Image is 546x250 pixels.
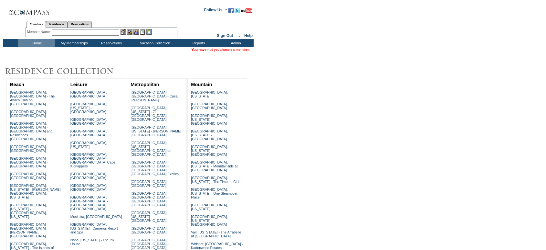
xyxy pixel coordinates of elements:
a: Metropolitan [131,82,159,87]
a: [GEOGRAPHIC_DATA], [GEOGRAPHIC_DATA] [70,184,107,191]
a: [GEOGRAPHIC_DATA], [US_STATE] - [PERSON_NAME][GEOGRAPHIC_DATA] [131,125,181,137]
a: [GEOGRAPHIC_DATA], [GEOGRAPHIC_DATA] [131,226,167,234]
a: [GEOGRAPHIC_DATA], [US_STATE] [191,203,228,211]
a: [GEOGRAPHIC_DATA], [US_STATE] - [GEOGRAPHIC_DATA] [131,211,167,222]
a: Beach [10,82,24,87]
img: Impersonate [133,29,139,35]
span: :: [237,33,240,38]
a: Subscribe to our YouTube Channel [241,10,252,14]
a: Help [244,33,253,38]
a: Members [26,21,46,28]
td: Reports [179,39,216,47]
a: [GEOGRAPHIC_DATA], [US_STATE] - [GEOGRAPHIC_DATA] [191,145,228,156]
img: Follow us on Twitter [235,8,240,13]
a: [GEOGRAPHIC_DATA], [US_STATE] - [GEOGRAPHIC_DATA], [US_STATE] [10,203,47,219]
a: [GEOGRAPHIC_DATA] - [GEOGRAPHIC_DATA][PERSON_NAME], [GEOGRAPHIC_DATA] [10,222,48,238]
a: [GEOGRAPHIC_DATA], [GEOGRAPHIC_DATA] - [GEOGRAPHIC_DATA] Cape Kidnappers [70,153,115,168]
a: [GEOGRAPHIC_DATA], [GEOGRAPHIC_DATA] - The Abaco Club on [GEOGRAPHIC_DATA] [10,90,55,106]
a: [GEOGRAPHIC_DATA], [US_STATE] - Carneros Resort and Spa [70,222,118,234]
a: Follow us on Twitter [235,10,240,14]
a: [GEOGRAPHIC_DATA], [GEOGRAPHIC_DATA] [70,90,107,98]
a: [GEOGRAPHIC_DATA], [US_STATE] - One Steamboat Place [191,187,237,199]
td: Admin [216,39,254,47]
a: [GEOGRAPHIC_DATA], [US_STATE] - [GEOGRAPHIC_DATA] [70,102,107,114]
a: [GEOGRAPHIC_DATA], [GEOGRAPHIC_DATA] [70,118,107,125]
td: Follow Us :: [204,7,227,15]
a: [GEOGRAPHIC_DATA], [US_STATE] - The Timbers Club [191,176,240,184]
img: Reservations [140,29,145,35]
td: Home [18,39,55,47]
a: Leisure [70,82,87,87]
a: [GEOGRAPHIC_DATA], [GEOGRAPHIC_DATA] - [GEOGRAPHIC_DATA] [GEOGRAPHIC_DATA] [70,195,108,211]
a: [GEOGRAPHIC_DATA], [US_STATE] - Mountainside at [GEOGRAPHIC_DATA] [191,160,237,172]
a: [GEOGRAPHIC_DATA], [US_STATE] - [GEOGRAPHIC_DATA] [191,114,228,125]
a: [GEOGRAPHIC_DATA], [GEOGRAPHIC_DATA] [10,172,47,180]
a: [GEOGRAPHIC_DATA], [GEOGRAPHIC_DATA] [10,110,47,118]
td: Vacation Collection [129,39,179,47]
a: [GEOGRAPHIC_DATA], [US_STATE] - [GEOGRAPHIC_DATA] [191,215,228,226]
a: [GEOGRAPHIC_DATA], [US_STATE] - [PERSON_NAME][GEOGRAPHIC_DATA], [US_STATE] [10,184,61,199]
a: Muskoka, [GEOGRAPHIC_DATA] [70,215,122,219]
img: Subscribe to our YouTube Channel [241,8,252,13]
a: [GEOGRAPHIC_DATA], [GEOGRAPHIC_DATA] [191,102,228,110]
img: Destinations by Exclusive Resorts [3,65,129,78]
a: [GEOGRAPHIC_DATA], [GEOGRAPHIC_DATA] - [GEOGRAPHIC_DATA] [GEOGRAPHIC_DATA] [131,191,168,207]
a: [GEOGRAPHIC_DATA], [GEOGRAPHIC_DATA] - [GEOGRAPHIC_DATA], [GEOGRAPHIC_DATA] Exotica [131,160,179,176]
img: b_calculator.gif [146,29,152,35]
a: Residences [46,21,68,28]
img: Compass Home [9,3,51,17]
a: Napa, [US_STATE] - The Ink House [70,238,114,246]
td: My Memberships [55,39,92,47]
a: [GEOGRAPHIC_DATA], [GEOGRAPHIC_DATA] [70,172,107,180]
a: [GEOGRAPHIC_DATA], [US_STATE] - [GEOGRAPHIC_DATA] on [GEOGRAPHIC_DATA] [131,141,171,156]
img: View [127,29,132,35]
a: Become our fan on Facebook [228,10,234,14]
a: Mountain [191,82,212,87]
a: [GEOGRAPHIC_DATA], [US_STATE] - 71 [GEOGRAPHIC_DATA], [GEOGRAPHIC_DATA] [131,106,167,121]
a: [GEOGRAPHIC_DATA], [GEOGRAPHIC_DATA] [10,145,47,153]
a: Vail, [US_STATE] - The Arrabelle at [GEOGRAPHIC_DATA] [191,230,241,238]
a: [GEOGRAPHIC_DATA], [GEOGRAPHIC_DATA] - [GEOGRAPHIC_DATA] and Residences [GEOGRAPHIC_DATA] [10,121,53,141]
a: [GEOGRAPHIC_DATA], [GEOGRAPHIC_DATA] - Casa [PERSON_NAME] [131,90,177,102]
td: Reservations [92,39,129,47]
a: [GEOGRAPHIC_DATA], [US_STATE] - [GEOGRAPHIC_DATA] [191,129,228,141]
img: Become our fan on Facebook [228,8,234,13]
a: [GEOGRAPHIC_DATA], [GEOGRAPHIC_DATA] [70,129,107,137]
a: Reservations [68,21,92,28]
a: Whistler, [GEOGRAPHIC_DATA] - Kadenwood Estates [191,242,243,250]
a: Sign Out [217,33,233,38]
div: Member Name: [27,29,52,35]
img: b_edit.gif [121,29,126,35]
a: [GEOGRAPHIC_DATA], [US_STATE] [191,90,228,98]
span: You have not yet chosen a member. [192,48,250,51]
a: [GEOGRAPHIC_DATA], [GEOGRAPHIC_DATA] [131,180,167,187]
a: [GEOGRAPHIC_DATA] - [GEOGRAPHIC_DATA] - [GEOGRAPHIC_DATA] [10,156,48,168]
a: [GEOGRAPHIC_DATA], [US_STATE] [70,141,107,149]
